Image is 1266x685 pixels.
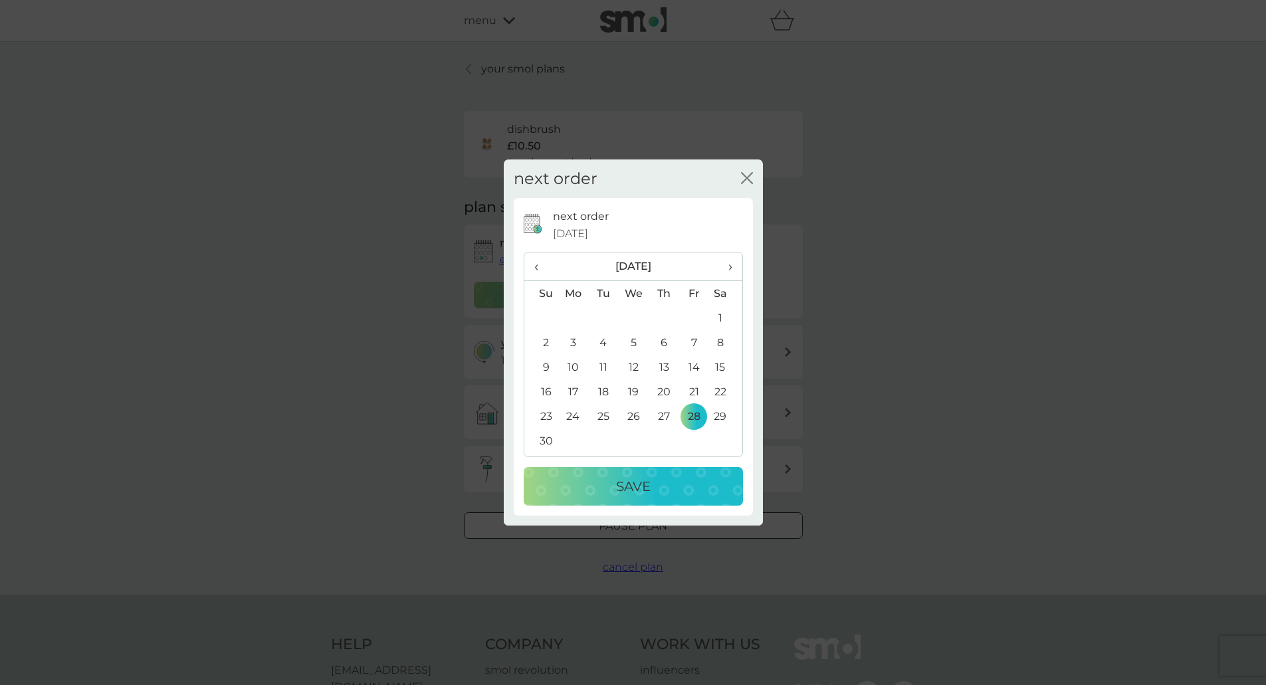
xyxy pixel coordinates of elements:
[616,476,651,497] p: Save
[618,355,649,379] td: 12
[649,379,679,404] td: 20
[649,355,679,379] td: 13
[679,330,709,355] td: 7
[708,281,742,306] th: Sa
[708,379,742,404] td: 22
[649,330,679,355] td: 6
[588,330,618,355] td: 4
[553,208,609,225] p: next order
[524,467,743,506] button: Save
[588,404,618,429] td: 25
[649,281,679,306] th: Th
[618,379,649,404] td: 19
[718,252,732,280] span: ›
[588,281,618,306] th: Tu
[514,169,597,189] h2: next order
[524,330,558,355] td: 2
[558,281,589,306] th: Mo
[741,172,753,186] button: close
[524,379,558,404] td: 16
[558,252,709,281] th: [DATE]
[524,429,558,453] td: 30
[558,355,589,379] td: 10
[618,281,649,306] th: We
[534,252,548,280] span: ‹
[618,404,649,429] td: 26
[708,355,742,379] td: 15
[708,330,742,355] td: 8
[679,281,709,306] th: Fr
[679,379,709,404] td: 21
[679,404,709,429] td: 28
[558,330,589,355] td: 3
[558,379,589,404] td: 17
[524,355,558,379] td: 9
[588,355,618,379] td: 11
[649,404,679,429] td: 27
[524,404,558,429] td: 23
[618,330,649,355] td: 5
[524,281,558,306] th: Su
[708,306,742,330] td: 1
[558,404,589,429] td: 24
[553,225,588,243] span: [DATE]
[588,379,618,404] td: 18
[679,355,709,379] td: 14
[708,404,742,429] td: 29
